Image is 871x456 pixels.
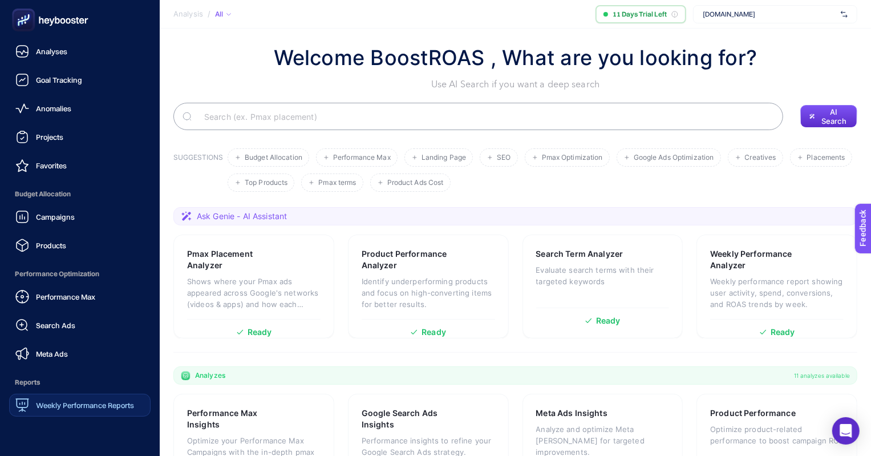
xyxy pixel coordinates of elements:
[208,9,210,18] span: /
[536,407,607,419] h3: Meta Ads Insights
[362,248,460,271] h3: Product Performance Analyzer
[36,212,75,221] span: Campaigns
[387,179,444,187] span: Product Ads Cost
[215,10,231,19] div: All
[634,154,714,162] span: Google Ads Optimization
[348,235,509,338] a: Product Performance AnalyzerIdentify underperforming products and focus on high-converting items ...
[9,342,151,365] a: Meta Ads
[36,104,71,113] span: Anomalies
[187,276,321,310] p: Shows where your Pmax ads appeared across Google's networks (videos & apps) and how each placemen...
[36,401,134,410] span: Weekly Performance Reports
[187,407,285,430] h3: Performance Max Insights
[771,328,795,336] span: Ready
[245,154,302,162] span: Budget Allocation
[841,9,848,20] img: svg%3e
[596,317,621,325] span: Ready
[710,248,809,271] h3: Weekly Performance Analyzer
[9,97,151,120] a: Anomalies
[710,423,844,446] p: Optimize product-related performance to boost campaign ROI.
[36,321,75,330] span: Search Ads
[9,371,151,394] span: Reports
[173,153,223,192] h3: SUGGESTIONS
[536,264,670,287] p: Evaluate search terms with their targeted keywords
[422,328,446,336] span: Ready
[274,78,757,91] p: Use AI Search if you want a deep search
[9,394,151,417] a: Weekly Performance Reports
[9,126,151,148] a: Projects
[9,205,151,228] a: Campaigns
[422,154,466,162] span: Landing Page
[497,154,511,162] span: SEO
[36,132,63,142] span: Projects
[362,276,495,310] p: Identify underperforming products and focus on high-converting items for better results.
[9,183,151,205] span: Budget Allocation
[195,371,225,380] span: Analyzes
[362,407,460,430] h3: Google Search Ads Insights
[173,10,203,19] span: Analysis
[36,47,67,56] span: Analyses
[9,234,151,257] a: Products
[807,154,845,162] span: Placements
[522,235,683,338] a: Search Term AnalyzerEvaluate search terms with their targeted keywordsReady
[745,154,776,162] span: Creatives
[36,292,95,301] span: Performance Max
[187,248,285,271] h3: Pmax Placement Analyzer
[9,68,151,91] a: Goal Tracking
[36,349,68,358] span: Meta Ads
[696,235,857,338] a: Weekly Performance AnalyzerWeekly performance report showing user activity, spend, conversions, a...
[832,417,860,445] div: Open Intercom Messenger
[800,105,857,128] button: AI Search
[197,211,287,222] span: Ask Genie - AI Assistant
[9,285,151,308] a: Performance Max
[36,75,82,84] span: Goal Tracking
[173,235,334,338] a: Pmax Placement AnalyzerShows where your Pmax ads appeared across Google's networks (videos & apps...
[703,10,836,19] span: [DOMAIN_NAME]
[536,248,623,260] h3: Search Term Analyzer
[542,154,603,162] span: Pmax Optimization
[613,10,667,19] span: 11 Days Trial Left
[710,276,844,310] p: Weekly performance report showing user activity, spend, conversions, and ROAS trends by week.
[9,263,151,285] span: Performance Optimization
[9,314,151,337] a: Search Ads
[9,154,151,177] a: Favorites
[195,100,774,132] input: Search
[9,40,151,63] a: Analyses
[333,154,391,162] span: Performance Max
[248,328,272,336] span: Ready
[820,107,848,126] span: AI Search
[245,179,287,187] span: Top Products
[318,179,356,187] span: Pmax terms
[710,407,796,419] h3: Product Performance
[36,241,66,250] span: Products
[36,161,67,170] span: Favorites
[794,371,850,380] span: 11 analyzes available
[7,3,43,13] span: Feedback
[274,42,757,73] h1: Welcome BoostROAS , What are you looking for?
